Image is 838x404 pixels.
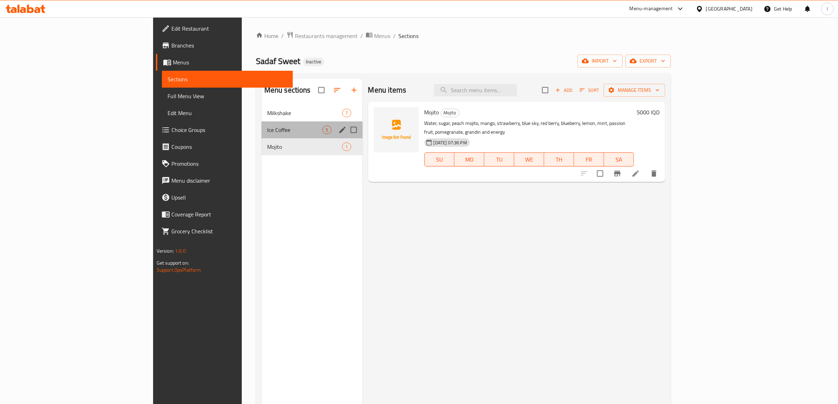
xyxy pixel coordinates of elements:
span: Branches [171,41,288,50]
a: Promotions [156,155,293,172]
span: Get support on: [157,258,189,267]
button: FR [574,152,604,166]
button: edit [337,125,348,135]
span: Select section [538,83,553,97]
button: Add section [346,82,363,99]
div: items [322,126,331,134]
a: Choice Groups [156,121,293,138]
span: TU [487,154,511,165]
span: Menus [173,58,288,67]
span: Add item [553,85,575,96]
span: Ice Coffee [267,126,323,134]
span: WE [517,154,541,165]
span: Sections [398,32,418,40]
span: Sort items [575,85,604,96]
img: Mojito [374,107,419,152]
span: Restaurants management [295,32,358,40]
div: Inactive [303,58,324,66]
span: Sort sections [329,82,346,99]
a: Full Menu View [162,88,293,105]
a: Edit menu item [631,169,640,178]
span: Menus [374,32,390,40]
div: [GEOGRAPHIC_DATA] [706,5,752,13]
a: Support.OpsPlatform [157,265,201,274]
span: Coverage Report [171,210,288,219]
span: Upsell [171,193,288,202]
div: items [342,109,351,117]
a: Menu disclaimer [156,172,293,189]
span: Version: [157,246,174,255]
a: Sections [162,71,293,88]
span: Edit Menu [168,109,288,117]
p: Water, sugar, peach mojito, mango, strawberry, blue sky, red berry, blueberry, lemon, mint, passi... [424,119,634,137]
button: export [625,55,671,68]
nav: breadcrumb [256,31,671,40]
span: MO [457,154,481,165]
a: Edit Restaurant [156,20,293,37]
a: Grocery Checklist [156,223,293,240]
div: Ice Coffee5edit [262,121,363,138]
span: Full Menu View [168,92,288,100]
span: Mojito [441,109,459,117]
span: Milkshake [267,109,342,117]
a: Menus [366,31,390,40]
button: import [578,55,623,68]
div: Milkshake7 [262,105,363,121]
button: delete [645,165,662,182]
a: Edit Menu [162,105,293,121]
a: Restaurants management [286,31,358,40]
button: SU [424,152,455,166]
span: Manage items [609,86,660,95]
span: Promotions [171,159,288,168]
button: Sort [578,85,601,96]
span: import [583,57,617,65]
span: 5 [323,127,331,133]
input: search [434,84,517,96]
button: TH [544,152,574,166]
button: WE [514,152,544,166]
h6: 5000 IQD [637,107,660,117]
span: FR [577,154,601,165]
span: Menu disclaimer [171,176,288,185]
span: Coupons [171,143,288,151]
span: 7 [342,110,351,116]
li: / [360,32,363,40]
span: Add [554,86,573,94]
a: Coupons [156,138,293,155]
div: Mojito [441,109,460,117]
span: Select to update [593,166,607,181]
h2: Menu items [368,85,407,95]
button: SA [604,152,634,166]
button: MO [454,152,484,166]
a: Coverage Report [156,206,293,223]
a: Menus [156,54,293,71]
span: 1.0.0 [175,246,186,255]
span: Sort [580,86,599,94]
span: Mojito [267,143,342,151]
span: SA [607,154,631,165]
button: Add [553,85,575,96]
span: TH [547,154,571,165]
span: Choice Groups [171,126,288,134]
button: TU [484,152,514,166]
li: / [393,32,396,40]
span: Grocery Checklist [171,227,288,235]
span: export [631,57,665,65]
span: Mojito [424,107,439,118]
span: l [827,5,828,13]
button: Manage items [604,84,665,97]
span: Edit Restaurant [171,24,288,33]
span: Sadaf Sweet [256,53,300,69]
div: Mojito1 [262,138,363,155]
span: Select all sections [314,83,329,97]
span: [DATE] 07:36 PM [431,139,470,146]
span: Sections [168,75,288,83]
button: Branch-specific-item [609,165,626,182]
div: Menu-management [630,5,673,13]
span: Inactive [303,59,324,65]
a: Branches [156,37,293,54]
a: Upsell [156,189,293,206]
